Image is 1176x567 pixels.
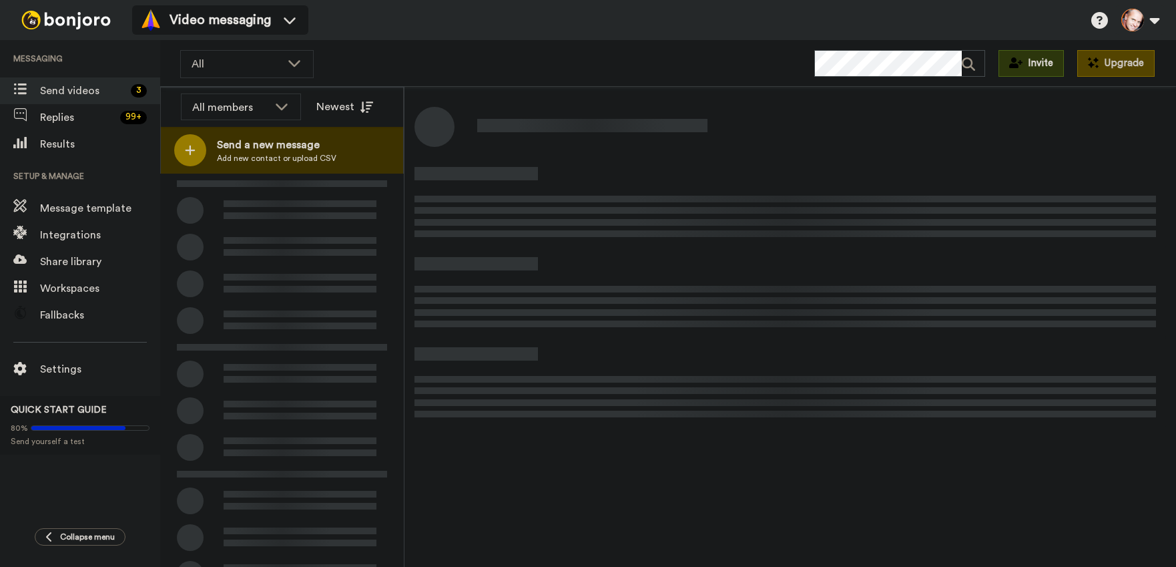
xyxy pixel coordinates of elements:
[998,50,1064,77] button: Invite
[217,137,336,153] span: Send a new message
[11,436,150,447] span: Send yourself a test
[1077,50,1155,77] button: Upgrade
[16,11,116,29] img: bj-logo-header-white.svg
[40,83,125,99] span: Send videos
[40,307,160,323] span: Fallbacks
[11,405,107,415] span: QUICK START GUIDE
[40,361,160,377] span: Settings
[35,528,125,546] button: Collapse menu
[306,93,383,120] button: Newest
[40,110,115,126] span: Replies
[131,84,147,98] div: 3
[40,254,160,270] span: Share library
[40,227,160,243] span: Integrations
[192,56,281,72] span: All
[40,136,160,152] span: Results
[40,280,160,297] span: Workspaces
[11,423,28,433] span: 80%
[192,100,268,116] div: All members
[60,532,115,542] span: Collapse menu
[140,9,162,31] img: vm-color.svg
[217,153,336,164] span: Add new contact or upload CSV
[40,200,160,216] span: Message template
[120,111,147,124] div: 99 +
[170,11,271,29] span: Video messaging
